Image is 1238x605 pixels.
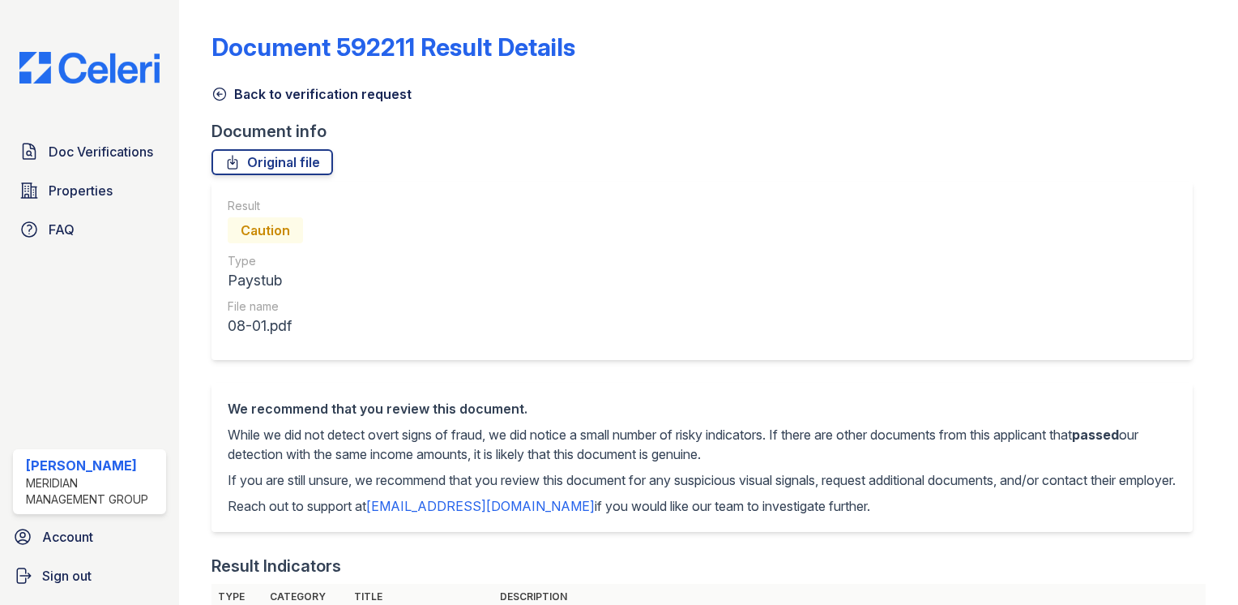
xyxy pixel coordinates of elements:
[13,135,166,168] a: Doc Verifications
[1072,427,1119,443] span: passed
[228,470,1176,490] p: If you are still unsure, we recommend that you review this document for any suspicious visual sig...
[211,149,333,175] a: Original file
[211,120,1206,143] div: Document info
[42,566,92,586] span: Sign out
[49,181,113,200] span: Properties
[211,32,575,62] a: Document 592211 Result Details
[228,315,303,337] div: 08-01.pdf
[211,555,341,577] div: Result Indicators
[6,52,173,84] img: CE_Logo_Blue-a8612792a0a2168367f1c8372b55b34899dd931a85d93a1a3d3e32e68fde9ad4.png
[228,298,303,315] div: File name
[49,220,75,239] span: FAQ
[366,498,595,514] a: [EMAIL_ADDRESS][DOMAIN_NAME]
[42,527,93,547] span: Account
[228,253,303,269] div: Type
[228,425,1176,464] p: While we did not detect overt signs of fraud, we did notice a small number of risky indicators. I...
[228,496,1176,516] p: Reach out to support at if you would like our team to investigate further.
[26,475,160,508] div: Meridian Management Group
[13,174,166,207] a: Properties
[228,269,303,292] div: Paystub
[6,521,173,553] a: Account
[228,399,1176,418] div: We recommend that you review this document.
[13,213,166,246] a: FAQ
[49,142,153,161] span: Doc Verifications
[211,84,412,104] a: Back to verification request
[228,217,303,243] div: Caution
[26,456,160,475] div: [PERSON_NAME]
[228,198,303,214] div: Result
[6,560,173,592] a: Sign out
